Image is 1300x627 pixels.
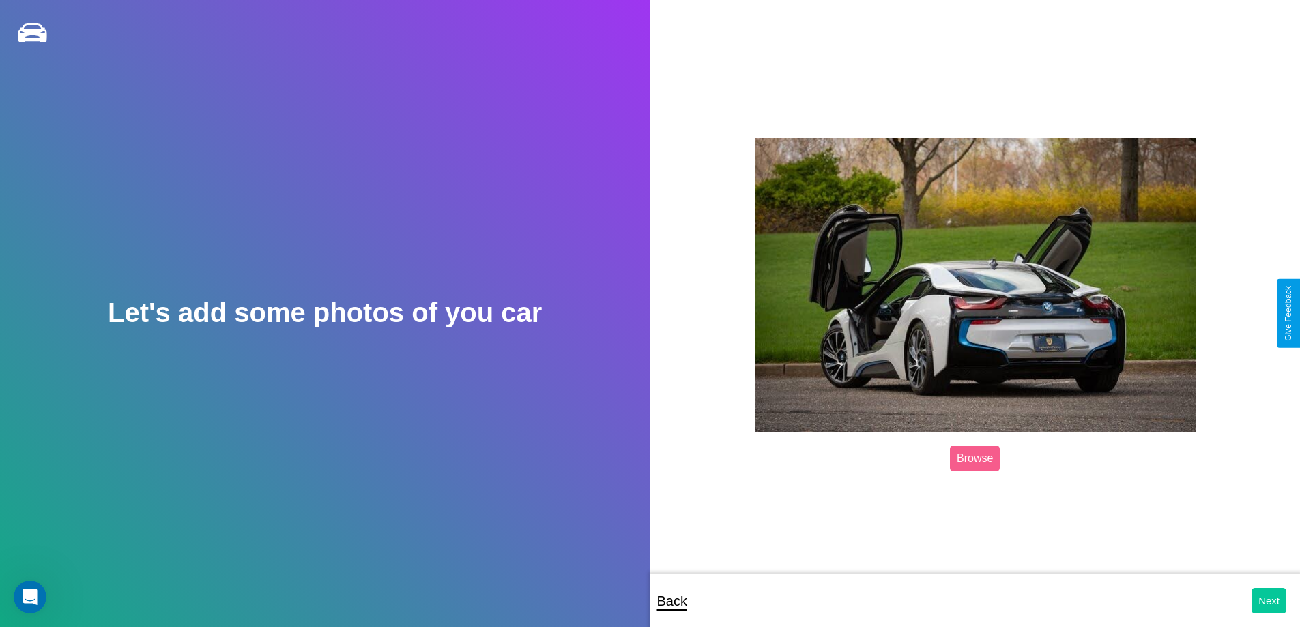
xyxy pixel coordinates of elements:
[108,297,542,328] h2: Let's add some photos of you car
[1252,588,1286,613] button: Next
[1284,286,1293,341] div: Give Feedback
[950,446,1000,471] label: Browse
[657,589,687,613] p: Back
[14,581,46,613] iframe: Intercom live chat
[755,138,1196,432] img: posted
